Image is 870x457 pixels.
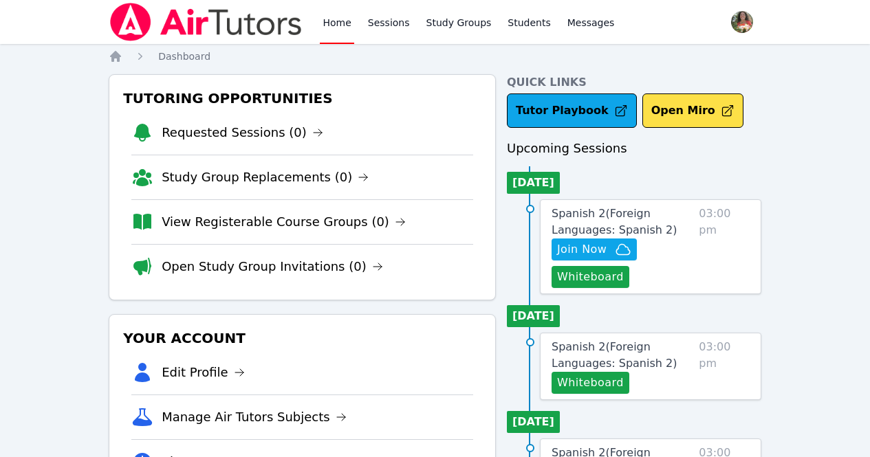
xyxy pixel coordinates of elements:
[162,257,383,276] a: Open Study Group Invitations (0)
[552,372,629,394] button: Whiteboard
[699,205,750,288] span: 03:00 pm
[552,205,693,238] a: Spanish 2(Foreign Languages: Spanish 2)
[552,340,677,370] span: Spanish 2 ( Foreign Languages: Spanish 2 )
[109,49,761,63] nav: Breadcrumb
[507,93,637,128] a: Tutor Playbook
[567,16,615,30] span: Messages
[507,172,560,194] li: [DATE]
[552,207,677,236] span: Spanish 2 ( Foreign Languages: Spanish 2 )
[552,339,693,372] a: Spanish 2(Foreign Languages: Spanish 2)
[109,3,303,41] img: Air Tutors
[552,266,629,288] button: Whiteboard
[162,363,245,382] a: Edit Profile
[162,123,323,142] a: Requested Sessions (0)
[699,339,750,394] span: 03:00 pm
[158,49,210,63] a: Dashboard
[120,86,484,111] h3: Tutoring Opportunities
[162,212,406,232] a: View Registerable Course Groups (0)
[507,411,560,433] li: [DATE]
[120,326,484,350] h3: Your Account
[507,74,761,91] h4: Quick Links
[552,238,637,260] button: Join Now
[557,241,607,258] span: Join Now
[158,51,210,62] span: Dashboard
[507,139,761,158] h3: Upcoming Sessions
[162,408,347,427] a: Manage Air Tutors Subjects
[507,305,560,327] li: [DATE]
[162,168,369,187] a: Study Group Replacements (0)
[642,93,743,128] button: Open Miro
